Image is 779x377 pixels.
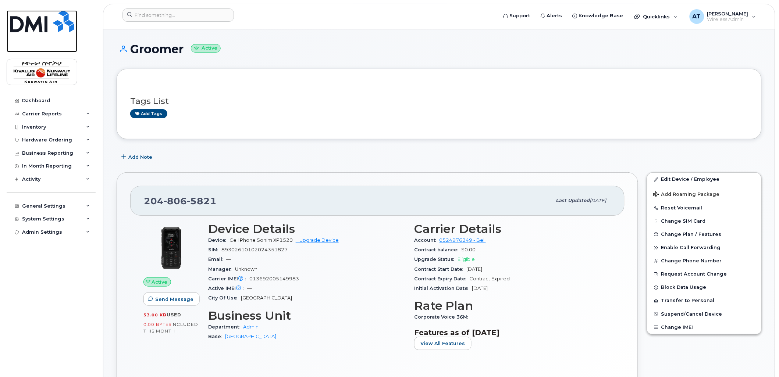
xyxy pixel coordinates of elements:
button: Add Roaming Package [647,186,761,201]
h3: Carrier Details [414,222,611,236]
span: City Of Use [208,295,241,301]
button: Block Data Usage [647,281,761,294]
a: + Upgrade Device [296,237,339,243]
a: Admin [243,324,259,330]
span: View All Features [420,340,465,347]
small: Active [191,44,221,53]
span: 53.00 KB [143,312,167,317]
h3: Business Unit [208,309,405,322]
span: included this month [143,322,198,334]
span: Contract Expired [470,276,510,281]
span: 806 [164,195,187,207]
span: Active [152,279,168,286]
span: [DATE] [590,198,607,203]
span: Add Roaming Package [653,191,720,198]
button: Transfer to Personal [647,294,761,307]
span: Active IMEI [208,286,247,291]
a: Edit Device / Employee [647,173,761,186]
span: Enable Call Forwarding [661,245,721,251]
span: Change Plan / Features [661,231,722,237]
span: Last updated [556,198,590,203]
a: 0524976249 - Bell [440,237,486,243]
span: Eligible [458,256,475,262]
h3: Features as of [DATE] [414,328,611,337]
span: Email [208,256,226,262]
span: Contract balance [414,247,462,252]
span: Contract Start Date [414,266,467,272]
button: View All Features [414,337,472,350]
button: Change Plan / Features [647,228,761,241]
span: Unknown [235,266,257,272]
span: $0.00 [462,247,476,252]
button: Request Account Change [647,268,761,281]
button: Enable Call Forwarding [647,241,761,254]
span: 5821 [187,195,217,207]
button: Change SIM Card [647,215,761,228]
button: Change IMEI [647,321,761,334]
span: Device [208,237,230,243]
span: 204 [144,195,217,207]
span: [DATE] [467,266,483,272]
span: — [226,256,231,262]
span: Account [414,237,440,243]
a: Add tags [130,109,167,118]
span: Upgrade Status [414,256,458,262]
span: Department [208,324,243,330]
span: [DATE] [472,286,488,291]
span: Suspend/Cancel Device [661,311,722,317]
span: 89302610102024351827 [221,247,288,252]
button: Reset Voicemail [647,201,761,215]
h3: Tags List [130,97,748,106]
img: image20231002-3703462-1kqd507.jpeg [149,226,193,270]
span: Corporate Voice 36M [414,314,472,320]
h3: Rate Plan [414,299,611,312]
span: used [167,312,181,317]
span: Cell Phone Sonim XP1520 [230,237,293,243]
a: [GEOGRAPHIC_DATA] [225,334,276,339]
span: 013692005149983 [249,276,299,281]
span: SIM [208,247,221,252]
button: Send Message [143,292,200,306]
span: 0.00 Bytes [143,322,171,327]
h1: Groomer [117,43,762,55]
iframe: Messenger Launcher [747,345,773,371]
button: Change Phone Number [647,254,761,268]
span: Add Note [128,154,152,161]
span: Base [208,334,225,339]
span: Manager [208,266,235,272]
button: Suspend/Cancel Device [647,308,761,321]
span: [GEOGRAPHIC_DATA] [241,295,292,301]
span: Send Message [155,296,193,303]
button: Add Note [117,150,159,164]
span: Initial Activation Date [414,286,472,291]
span: Carrier IMEI [208,276,249,281]
span: Contract Expiry Date [414,276,470,281]
span: — [247,286,252,291]
h3: Device Details [208,222,405,236]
